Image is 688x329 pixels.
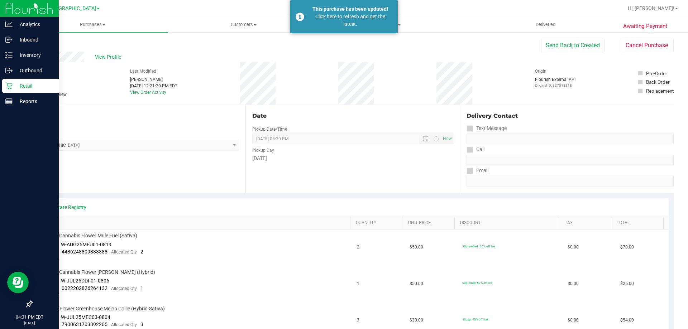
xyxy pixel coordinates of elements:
[410,317,423,324] span: $30.00
[252,126,287,132] label: Pickup Date/Time
[541,39,605,52] button: Send Back to Created
[620,39,674,52] button: Cancel Purchase
[252,155,453,162] div: [DATE]
[462,318,488,321] span: 40dep: 40% off line
[62,285,107,291] span: 0022202826264132
[61,314,110,320] span: W-JUL25MEC03-0804
[467,134,674,144] input: Format: (999) 999-9999
[5,98,13,105] inline-svg: Reports
[308,13,392,28] div: Click here to refresh and get the latest.
[95,53,124,61] span: View Profile
[61,242,111,247] span: W-AUG25MFU01-0819
[357,244,359,251] span: 2
[410,280,423,287] span: $50.00
[408,220,452,226] a: Unit Price
[130,76,177,83] div: [PERSON_NAME]
[5,82,13,89] inline-svg: Retail
[628,5,674,11] span: Hi, [PERSON_NAME]!
[61,278,109,284] span: W-JUL25DDF01-0806
[13,82,56,90] p: Retail
[568,317,579,324] span: $0.00
[5,67,13,74] inline-svg: Outbound
[41,269,155,276] span: FT 3.5g Cannabis Flower [PERSON_NAME] (Hybrid)
[168,17,319,32] a: Customers
[7,272,29,293] iframe: Resource center
[467,144,484,155] label: Call
[13,20,56,29] p: Analytics
[356,220,400,226] a: Quantity
[462,281,492,285] span: 50premall: 50% off line
[111,322,137,327] span: Allocated Qty
[617,220,660,226] a: Total
[111,250,137,255] span: Allocated Qty
[13,51,56,59] p: Inventory
[130,68,156,74] label: Last Modified
[43,204,86,211] a: View State Registry
[41,305,165,312] span: FD 3.5g Flower Greenhouse Melon Collie (Hybrid-Sativa)
[535,76,575,88] div: Flourish External API
[467,123,507,134] label: Text Message
[526,21,565,28] span: Deliveries
[308,5,392,13] div: This purchase has been updated!
[467,112,674,120] div: Delivery Contact
[623,22,667,30] span: Awaiting Payment
[565,220,608,226] a: Tax
[5,21,13,28] inline-svg: Analytics
[535,83,575,88] p: Original ID: 327013218
[130,90,166,95] a: View Order Activity
[535,68,546,74] label: Origin
[111,286,137,291] span: Allocated Qty
[357,280,359,287] span: 1
[17,17,168,32] a: Purchases
[3,320,56,326] p: [DATE]
[646,87,674,95] div: Replacement
[5,52,13,59] inline-svg: Inventory
[17,21,168,28] span: Purchases
[62,321,107,327] span: 7900631703392205
[32,112,239,120] div: Location
[13,35,56,44] p: Inbound
[140,285,143,291] span: 1
[357,317,359,324] span: 3
[460,220,556,226] a: Discount
[620,317,634,324] span: $54.00
[467,155,674,165] input: Format: (999) 999-9999
[646,78,670,86] div: Back Order
[470,17,621,32] a: Deliveries
[462,245,495,248] span: 30premfire1: 30% off line
[568,244,579,251] span: $0.00
[3,314,56,320] p: 04:31 PM EDT
[42,220,347,226] a: SKU
[41,232,137,239] span: FT 3.5g Cannabis Flower Mule Fuel (Sativa)
[646,70,667,77] div: Pre-Order
[47,5,96,11] span: [GEOGRAPHIC_DATA]
[13,97,56,106] p: Reports
[252,147,274,154] label: Pickup Day
[568,280,579,287] span: $0.00
[467,165,488,176] label: Email
[140,321,143,327] span: 3
[620,280,634,287] span: $25.00
[410,244,423,251] span: $50.00
[620,244,634,251] span: $70.00
[5,36,13,43] inline-svg: Inbound
[62,249,107,255] span: 4486248809833388
[252,112,453,120] div: Date
[168,21,319,28] span: Customers
[13,66,56,75] p: Outbound
[140,249,143,255] span: 2
[130,83,177,89] div: [DATE] 12:21:20 PM EDT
